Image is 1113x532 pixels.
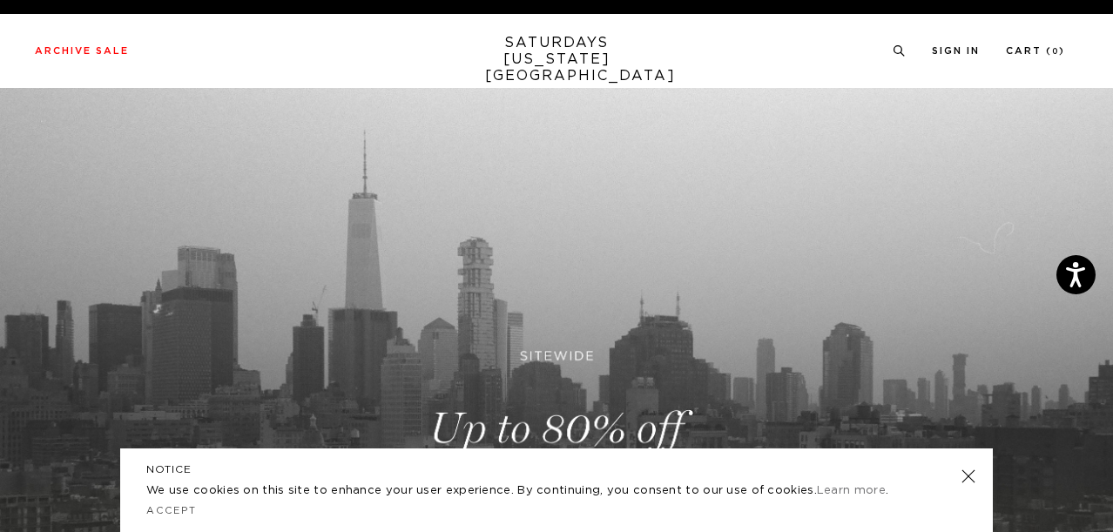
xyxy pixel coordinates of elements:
[146,461,967,477] h5: NOTICE
[1052,48,1059,56] small: 0
[146,506,197,515] a: Accept
[146,482,905,500] p: We use cookies on this site to enhance your user experience. By continuing, you consent to our us...
[485,35,629,84] a: SATURDAYS[US_STATE][GEOGRAPHIC_DATA]
[932,46,980,56] a: Sign In
[35,46,129,56] a: Archive Sale
[817,485,886,496] a: Learn more
[1006,46,1065,56] a: Cart (0)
